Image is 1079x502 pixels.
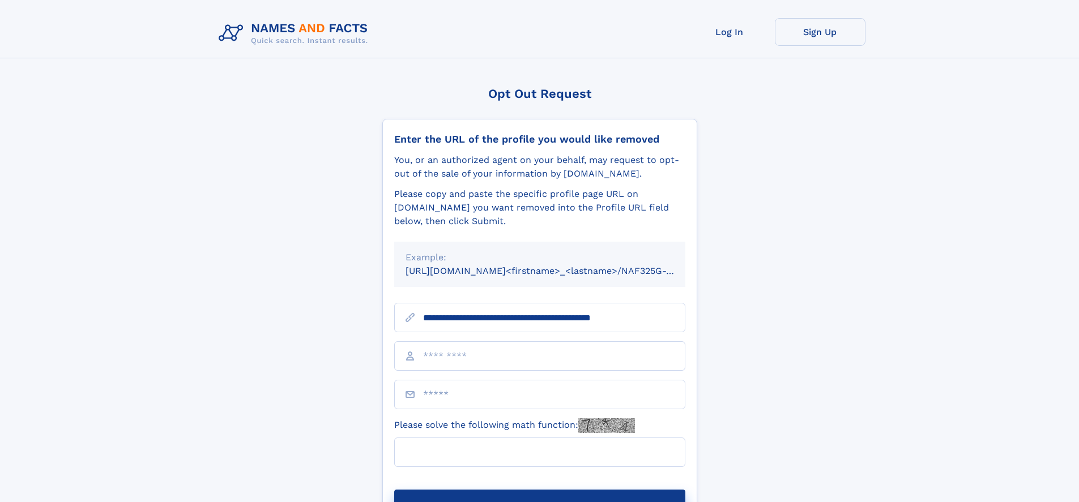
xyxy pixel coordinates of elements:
div: Enter the URL of the profile you would like removed [394,133,685,145]
small: [URL][DOMAIN_NAME]<firstname>_<lastname>/NAF325G-xxxxxxxx [406,265,707,276]
label: Please solve the following math function: [394,418,635,433]
div: Please copy and paste the specific profile page URL on [DOMAIN_NAME] you want removed into the Pr... [394,187,685,228]
div: You, or an authorized agent on your behalf, may request to opt-out of the sale of your informatio... [394,153,685,181]
div: Example: [406,251,674,264]
a: Sign Up [775,18,865,46]
a: Log In [684,18,775,46]
img: Logo Names and Facts [214,18,377,49]
div: Opt Out Request [382,87,697,101]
